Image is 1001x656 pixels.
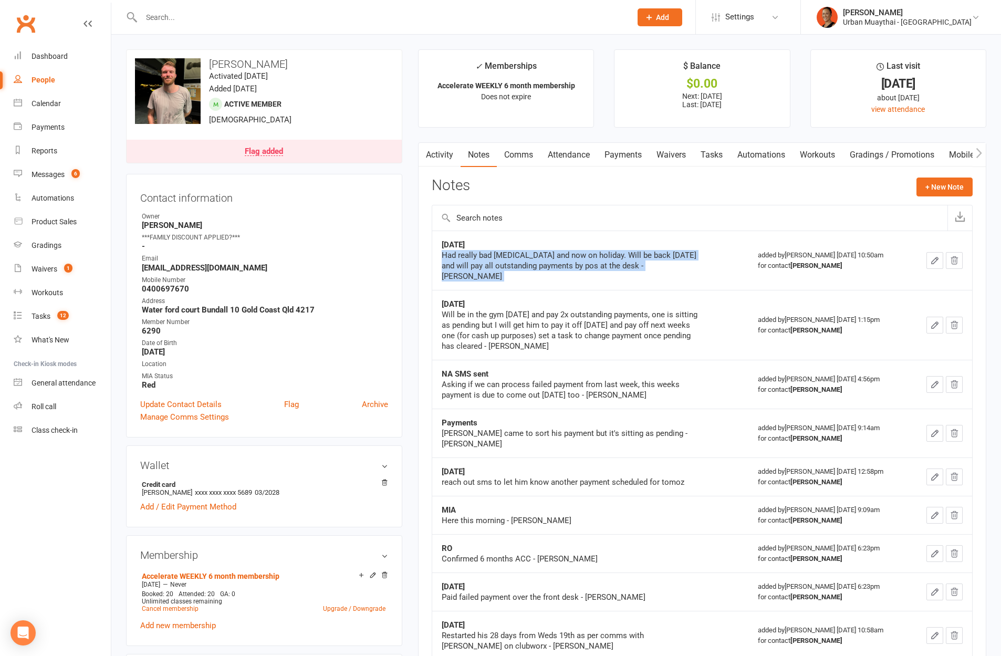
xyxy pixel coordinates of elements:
div: Confirmed 6 months ACC - [PERSON_NAME] [442,554,704,564]
a: Workouts [793,143,842,167]
span: Never [170,581,186,588]
a: Accelerate WEEKLY 6 month membership [142,572,279,580]
li: [PERSON_NAME] [140,479,388,498]
div: Mobile Number [142,275,388,285]
div: — [139,580,388,589]
strong: [DATE] [442,620,465,630]
strong: Payments [442,418,477,428]
a: Mobile App [942,143,998,167]
strong: [PERSON_NAME] [790,637,842,644]
strong: [PERSON_NAME] [142,221,388,230]
div: added by [PERSON_NAME] [DATE] 1:15pm [758,315,901,336]
a: Waivers [649,143,693,167]
div: Calendar [32,99,61,108]
div: for contact [758,261,901,271]
a: Product Sales [14,210,111,234]
a: Workouts [14,281,111,305]
strong: Water ford court Bundall 10 Gold Coast Qld 4217 [142,305,388,315]
div: General attendance [32,379,96,387]
span: Unlimited classes remaining [142,598,222,605]
strong: Accelerate WEEKLY 6 month membership [437,81,575,90]
strong: [PERSON_NAME] [790,478,842,486]
div: added by [PERSON_NAME] [DATE] 10:50am [758,250,901,271]
span: xxxx xxxx xxxx 5689 [195,488,252,496]
div: Last visit [877,59,920,78]
div: Roll call [32,402,56,411]
div: for contact [758,433,901,444]
span: Booked: 20 [142,590,173,598]
div: $0.00 [624,78,780,89]
span: 1 [64,264,72,273]
div: What's New [32,336,69,344]
a: Archive [362,398,388,411]
strong: [PERSON_NAME] [790,516,842,524]
strong: - [142,242,388,251]
div: Class check-in [32,426,78,434]
div: added by [PERSON_NAME] [DATE] 4:56pm [758,374,901,395]
div: Will be in the gym [DATE] and pay 2x outstanding payments, one is sitting as pending but I will g... [442,309,704,351]
span: Does not expire [481,92,531,101]
a: Flag [284,398,299,411]
img: thumb_image1722232694.png [817,7,838,28]
a: Upgrade / Downgrade [323,605,385,612]
time: Added [DATE] [209,84,257,93]
h3: Contact information [140,188,388,204]
h3: Membership [140,549,388,561]
h3: [PERSON_NAME] [135,58,393,70]
div: MIA Status [142,371,388,381]
div: $ Balance [683,59,721,78]
strong: [PERSON_NAME] [790,262,842,269]
div: for contact [758,592,901,602]
div: added by [PERSON_NAME] [DATE] 9:09am [758,505,901,526]
div: about [DATE] [820,92,976,103]
strong: [PERSON_NAME] [790,555,842,563]
a: Reports [14,139,111,163]
div: Workouts [32,288,63,297]
a: Dashboard [14,45,111,68]
div: added by [PERSON_NAME] [DATE] 6:23pm [758,581,901,602]
h3: Wallet [140,460,388,471]
div: for contact [758,384,901,395]
a: Notes [461,143,497,167]
button: + New Note [916,178,973,196]
div: Paid failed payment over the front desk - [PERSON_NAME] [442,592,704,602]
div: Payments [32,123,65,131]
div: for contact [758,636,901,646]
strong: [DATE] [442,582,465,591]
div: Memberships [475,59,537,79]
div: Tasks [32,312,50,320]
a: view attendance [871,105,925,113]
strong: [PERSON_NAME] [790,326,842,334]
strong: NA SMS sent [442,369,488,379]
div: [PERSON_NAME] came to sort his payment but it's sitting as pending - [PERSON_NAME] [442,428,704,449]
div: for contact [758,515,901,526]
input: Search... [138,10,624,25]
div: Member Number [142,317,388,327]
span: [DEMOGRAPHIC_DATA] [209,115,291,124]
a: What's New [14,328,111,352]
div: [DATE] [820,78,976,89]
div: Email [142,254,388,264]
strong: [PERSON_NAME] [790,593,842,601]
strong: MIA [442,505,456,515]
img: image1744273464.png [135,58,201,124]
a: Tasks 12 [14,305,111,328]
div: Gradings [32,241,61,249]
div: reach out sms to let him know another payment scheduled for tomoz [442,477,704,487]
span: [DATE] [142,581,160,588]
div: Open Intercom Messenger [11,620,36,645]
a: General attendance kiosk mode [14,371,111,395]
a: Gradings / Promotions [842,143,942,167]
a: Cancel membership [142,605,199,612]
div: Flag added [245,148,283,156]
a: Waivers 1 [14,257,111,281]
a: Gradings [14,234,111,257]
div: Automations [32,194,74,202]
div: Address [142,296,388,306]
strong: 6290 [142,326,388,336]
div: Restarted his 28 days from Weds 19th as per comms with [PERSON_NAME] on clubworx - [PERSON_NAME] [442,630,704,651]
a: Update Contact Details [140,398,222,411]
div: People [32,76,55,84]
a: Add new membership [140,621,216,630]
div: Owner [142,212,388,222]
